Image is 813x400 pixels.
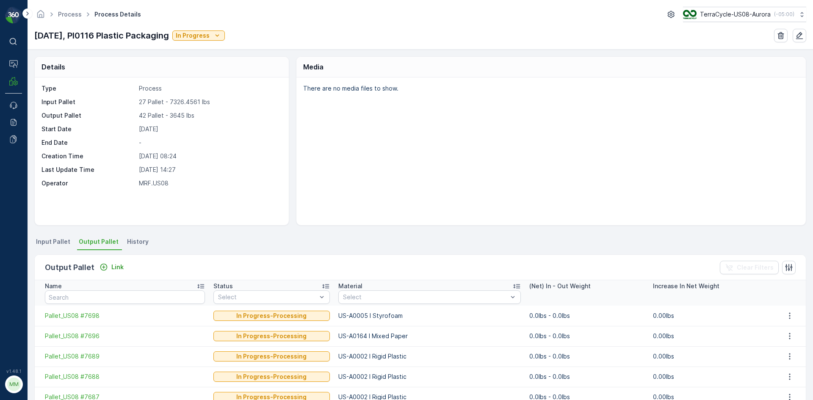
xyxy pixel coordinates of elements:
td: 0.00lbs [649,326,772,346]
button: MM [5,375,22,393]
p: [DATE] 08:24 [139,152,280,160]
p: Output Pallet [41,111,135,120]
td: US-A0002 I Rigid Plastic [334,367,525,387]
td: 0.00lbs [649,306,772,326]
a: Pallet_US08 #7688 [45,372,205,381]
p: Select [218,293,317,301]
p: MRF.US08 [139,179,280,188]
p: Link [111,263,124,271]
span: v 1.48.1 [5,369,22,374]
p: In Progress-Processing [236,352,307,361]
p: Name [45,282,62,290]
a: Homepage [36,13,45,20]
p: [DATE] 14:27 [139,166,280,174]
p: [DATE], PI0116 Plastic Packaging [34,29,169,42]
button: Link [96,262,127,272]
p: Start Date [41,125,135,133]
a: Pallet_US08 #7698 [45,312,205,320]
a: Process [58,11,82,18]
button: In Progress-Processing [213,311,330,321]
td: 0.0lbs - 0.0lbs [525,367,649,387]
p: Select [343,293,508,301]
td: 0.0lbs - 0.0lbs [525,306,649,326]
p: 27 Pallet - 7326.4561 lbs [139,98,280,106]
button: Clear Filters [720,261,779,274]
p: In Progress-Processing [236,372,307,381]
p: Input Pallet [41,98,135,106]
td: 0.00lbs [649,367,772,387]
td: 0.0lbs - 0.0lbs [525,326,649,346]
p: [DATE] [139,125,280,133]
input: Search [45,290,205,304]
p: Media [303,62,324,72]
p: Clear Filters [737,263,774,272]
p: Increase In Net Weight [653,282,719,290]
p: Status [213,282,233,290]
button: In Progress-Processing [213,372,330,382]
td: US-A0164 I Mixed Paper [334,326,525,346]
p: TerraCycle-US08-Aurora [700,10,771,19]
button: In Progress-Processing [213,331,330,341]
button: TerraCycle-US08-Aurora(-05:00) [683,7,806,22]
p: 42 Pallet - 3645 lbs [139,111,280,120]
p: - [139,138,280,147]
td: 0.0lbs - 0.0lbs [525,346,649,367]
span: Process Details [93,10,143,19]
img: image_ci7OI47.png [683,10,697,19]
p: ( -05:00 ) [774,11,794,18]
span: Input Pallet [36,237,70,246]
p: Operator [41,179,135,188]
td: 0.00lbs [649,346,772,367]
p: End Date [41,138,135,147]
button: In Progress-Processing [213,351,330,361]
p: In Progress-Processing [236,312,307,320]
p: (Net) In - Out Weight [529,282,591,290]
img: logo [5,7,22,24]
td: US-A0005 I Styrofoam [334,306,525,326]
span: History [127,237,149,246]
p: In Progress-Processing [236,332,307,340]
a: Pallet_US08 #7696 [45,332,205,340]
p: Output Pallet [45,262,94,273]
p: There are no media files to show. [303,84,797,93]
p: Details [41,62,65,72]
p: Creation Time [41,152,135,160]
p: Type [41,84,135,93]
p: In Progress [176,31,210,40]
a: Pallet_US08 #7689 [45,352,205,361]
div: MM [7,378,21,391]
p: Material [338,282,362,290]
button: In Progress [172,30,225,41]
td: US-A0002 I Rigid Plastic [334,346,525,367]
span: Output Pallet [79,237,119,246]
p: Process [139,84,280,93]
p: Last Update Time [41,166,135,174]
